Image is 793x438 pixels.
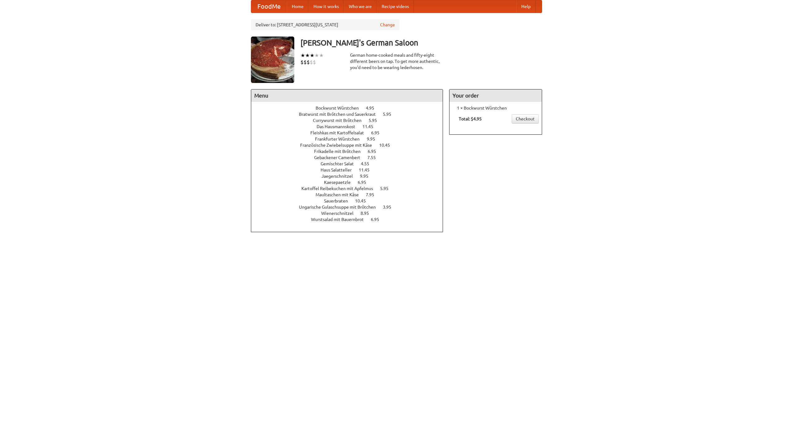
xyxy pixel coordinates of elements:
span: 4.95 [366,106,380,111]
a: Home [287,0,309,13]
a: How it works [309,0,344,13]
a: Gemischter Salat 4.55 [321,161,381,166]
a: Currywurst mit Brötchen 5.95 [313,118,388,123]
a: Sauerbraten 10.45 [324,198,377,203]
span: 11.45 [362,124,379,129]
b: Total: $4.95 [459,116,482,121]
h4: Menu [251,89,443,102]
span: Wurstsalad mit Bauernbrot [311,217,370,222]
a: Maultaschen mit Käse 7.95 [316,192,386,197]
span: Frikadelle mit Brötchen [314,149,367,154]
span: Bratwurst mit Brötchen und Sauerkraut [299,112,382,117]
span: Gemischter Salat [321,161,360,166]
span: 5.95 [369,118,383,123]
a: Französische Zwiebelsuppe mit Käse 10.45 [300,143,401,148]
a: Gebackener Camenbert 7.55 [314,155,387,160]
a: Recipe videos [377,0,414,13]
span: Ungarische Gulaschsuppe mit Brötchen [299,205,382,210]
li: ★ [319,52,324,59]
a: Das Hausmannskost 11.45 [317,124,385,129]
span: Kartoffel Reibekuchen mit Apfelmus [301,186,379,191]
a: Haus Salatteller 11.45 [321,167,381,172]
a: Who we are [344,0,377,13]
h3: [PERSON_NAME]'s German Saloon [300,37,542,49]
li: ★ [305,52,310,59]
a: Checkout [512,114,539,124]
img: angular.jpg [251,37,294,83]
span: 6.95 [371,217,385,222]
span: 6.95 [371,130,386,135]
a: Wurstsalad mit Bauernbrot 6.95 [311,217,391,222]
span: 4.55 [361,161,375,166]
a: Help [516,0,536,13]
span: 9.95 [360,174,375,179]
span: Fleishkas mit Kartoffelsalat [310,130,370,135]
a: Ungarische Gulaschsuppe mit Brötchen 3.95 [299,205,403,210]
span: 11.45 [359,167,376,172]
span: 10.45 [355,198,372,203]
li: $ [300,59,304,66]
span: Currywurst mit Brötchen [313,118,368,123]
span: 5.95 [383,112,397,117]
span: Frankfurter Würstchen [315,137,366,141]
li: $ [307,59,310,66]
div: Deliver to: [STREET_ADDRESS][US_STATE] [251,19,400,30]
a: Bockwurst Würstchen 4.95 [316,106,386,111]
span: Französische Zwiebelsuppe mit Käse [300,143,378,148]
div: German home-cooked meals and fifty-eight different beers on tap. To get more authentic, you'd nee... [350,52,443,71]
a: Wienerschnitzel 8.95 [321,211,380,216]
span: 9.95 [367,137,381,141]
a: Frankfurter Würstchen 9.95 [315,137,387,141]
span: 10.45 [379,143,396,148]
span: Jaegerschnitzel [322,174,359,179]
li: ★ [310,52,314,59]
li: $ [310,59,313,66]
span: Kaesepaetzle [324,180,357,185]
li: $ [304,59,307,66]
span: 6.95 [358,180,372,185]
span: Das Hausmannskost [317,124,361,129]
a: Kaesepaetzle 6.95 [324,180,378,185]
span: 3.95 [383,205,397,210]
li: 1 × Bockwurst Würstchen [453,105,539,111]
a: FoodMe [251,0,287,13]
span: 8.95 [361,211,375,216]
li: $ [313,59,316,66]
span: 7.55 [367,155,382,160]
a: Change [380,22,395,28]
li: ★ [314,52,319,59]
li: ★ [300,52,305,59]
span: 5.95 [380,186,395,191]
span: Gebackener Camenbert [314,155,366,160]
a: Fleishkas mit Kartoffelsalat 6.95 [310,130,391,135]
a: Bratwurst mit Brötchen und Sauerkraut 5.95 [299,112,403,117]
span: 7.95 [366,192,380,197]
span: Maultaschen mit Käse [316,192,365,197]
span: Haus Salatteller [321,167,358,172]
span: Wienerschnitzel [321,211,360,216]
span: 6.95 [368,149,382,154]
h4: Your order [449,89,542,102]
a: Jaegerschnitzel 9.95 [322,174,380,179]
a: Frikadelle mit Brötchen 6.95 [314,149,388,154]
span: Sauerbraten [324,198,354,203]
a: Kartoffel Reibekuchen mit Apfelmus 5.95 [301,186,400,191]
span: Bockwurst Würstchen [316,106,365,111]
